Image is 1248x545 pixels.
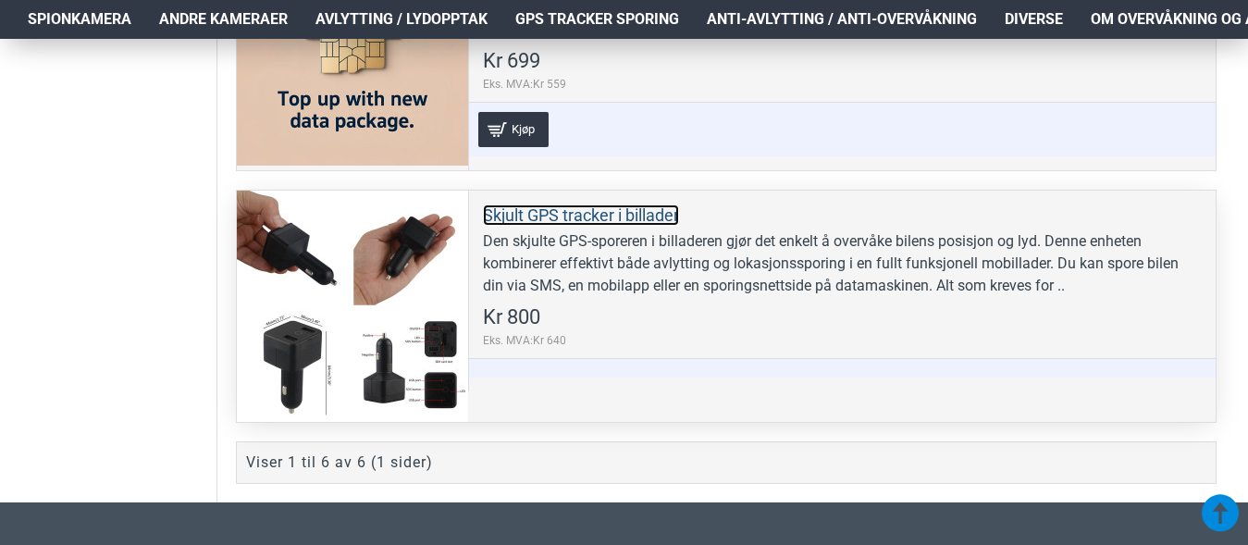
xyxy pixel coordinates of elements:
span: Eks. MVA:Kr 640 [483,332,566,349]
a: Skjult GPS tracker i billader [483,204,679,226]
span: Anti-avlytting / Anti-overvåkning [707,8,977,31]
span: Kr 699 [483,51,540,71]
span: Andre kameraer [159,8,288,31]
span: Diverse [1005,8,1063,31]
span: Avlytting / Lydopptak [315,8,488,31]
a: Skjult GPS tracker i billader Skjult GPS tracker i billader [237,191,468,422]
span: Spionkamera [28,8,131,31]
span: Kr 800 [483,307,540,328]
span: Eks. MVA:Kr 559 [483,76,566,93]
div: Den skjulte GPS-sporeren i billaderen gjør det enkelt å overvåke bilens posisjon og lyd. Denne en... [483,230,1202,297]
span: GPS Tracker Sporing [515,8,679,31]
div: Viser 1 til 6 av 6 (1 sider) [246,452,433,474]
span: Kjøp [507,123,539,135]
